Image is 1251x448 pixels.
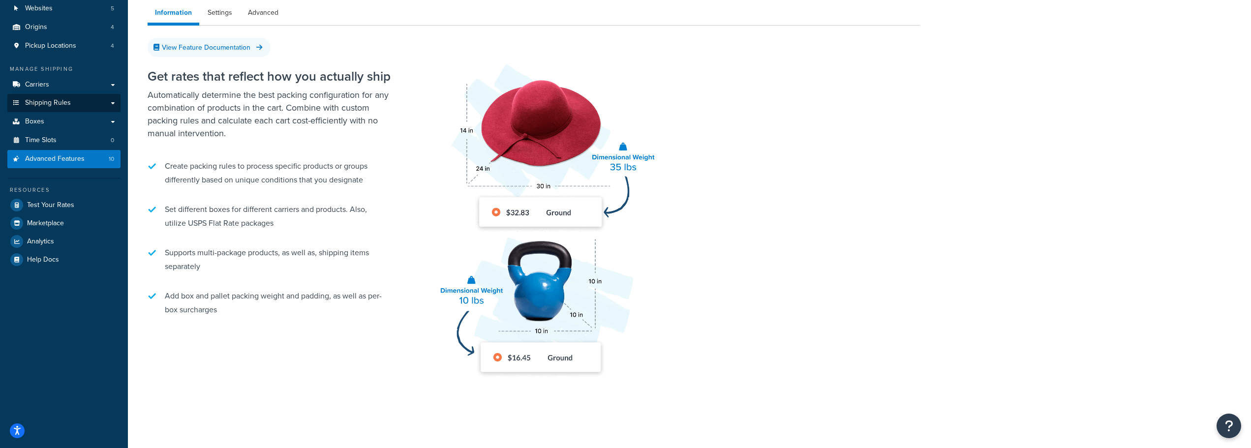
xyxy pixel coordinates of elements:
[148,3,199,26] a: Information
[1217,414,1241,438] button: Open Resource Center
[7,18,121,36] li: Origins
[423,40,659,394] img: Dimensional Shipping
[7,186,121,194] div: Resources
[27,238,54,246] span: Analytics
[148,198,394,235] li: Set different boxes for different carriers and products. Also, utilize USPS Flat Rate packages
[27,256,59,264] span: Help Docs
[25,42,76,50] span: Pickup Locations
[7,196,121,214] a: Test Your Rates
[111,42,114,50] span: 4
[148,38,271,57] a: View Feature Documentation
[7,251,121,269] a: Help Docs
[25,155,85,163] span: Advanced Features
[7,37,121,55] li: Pickup Locations
[7,131,121,149] a: Time Slots0
[25,23,47,31] span: Origins
[7,150,121,168] li: Advanced Features
[7,113,121,131] a: Boxes
[27,219,64,228] span: Marketplace
[148,241,394,278] li: Supports multi-package products, as well as, shipping items separately
[7,76,121,94] a: Carriers
[7,150,121,168] a: Advanced Features10
[148,284,394,322] li: Add box and pallet packing weight and padding, as well as per-box surcharges
[148,89,394,140] p: Automatically determine the best packing configuration for any combination of products in the car...
[7,214,121,232] a: Marketplace
[7,131,121,149] li: Time Slots
[200,3,240,23] a: Settings
[7,233,121,250] a: Analytics
[27,201,74,209] span: Test Your Rates
[25,4,53,13] span: Websites
[148,154,394,192] li: Create packing rules to process specific products or groups differently based on unique condition...
[111,23,114,31] span: 4
[25,81,49,89] span: Carriers
[25,118,44,126] span: Boxes
[7,65,121,73] div: Manage Shipping
[25,136,57,145] span: Time Slots
[7,94,121,112] a: Shipping Rules
[7,18,121,36] a: Origins4
[111,136,114,145] span: 0
[25,99,71,107] span: Shipping Rules
[109,155,114,163] span: 10
[111,4,114,13] span: 5
[241,3,286,23] a: Advanced
[148,69,394,84] h2: Get rates that reflect how you actually ship
[7,37,121,55] a: Pickup Locations4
